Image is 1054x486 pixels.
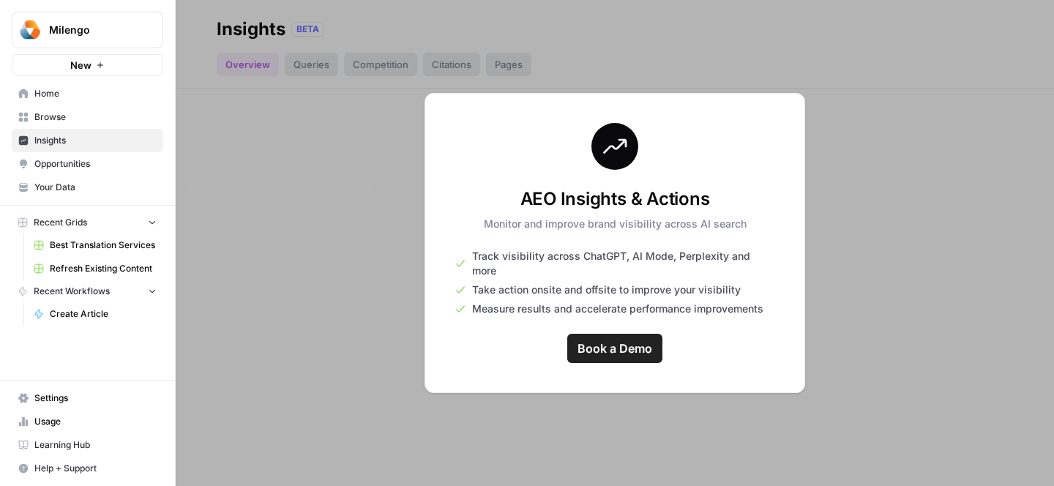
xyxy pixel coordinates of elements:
span: Learning Hub [34,438,157,452]
span: Recent Grids [34,216,87,229]
span: Measure results and accelerate performance improvements [472,302,763,316]
a: Create Article [27,302,163,326]
button: Help + Support [12,457,163,480]
a: Browse [12,105,163,129]
span: Help + Support [34,462,157,475]
a: Book a Demo [567,334,662,363]
span: Usage [34,415,157,428]
span: Browse [34,111,157,124]
span: Milengo [49,23,138,37]
button: Recent Workflows [12,280,163,302]
span: Opportunities [34,157,157,171]
span: Best Translation Services [50,239,157,252]
a: Settings [12,386,163,410]
a: Refresh Existing Content [27,257,163,280]
span: Your Data [34,181,157,194]
span: Refresh Existing Content [50,262,157,275]
span: Recent Workflows [34,285,110,298]
button: New [12,54,163,76]
span: Create Article [50,307,157,321]
a: Best Translation Services [27,233,163,257]
img: Milengo Logo [17,17,43,43]
span: Insights [34,134,157,147]
span: Track visibility across ChatGPT, AI Mode, Perplexity and more [472,249,775,278]
span: Take action onsite and offsite to improve your visibility [472,283,741,297]
a: Usage [12,410,163,433]
a: Insights [12,129,163,152]
h3: AEO Insights & Actions [484,187,747,211]
a: Learning Hub [12,433,163,457]
a: Opportunities [12,152,163,176]
span: Book a Demo [578,340,652,357]
span: New [70,58,91,72]
button: Recent Grids [12,212,163,233]
span: Settings [34,392,157,405]
p: Monitor and improve brand visibility across AI search [484,217,747,231]
button: Workspace: Milengo [12,12,163,48]
span: Home [34,87,157,100]
a: Your Data [12,176,163,199]
a: Home [12,82,163,105]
